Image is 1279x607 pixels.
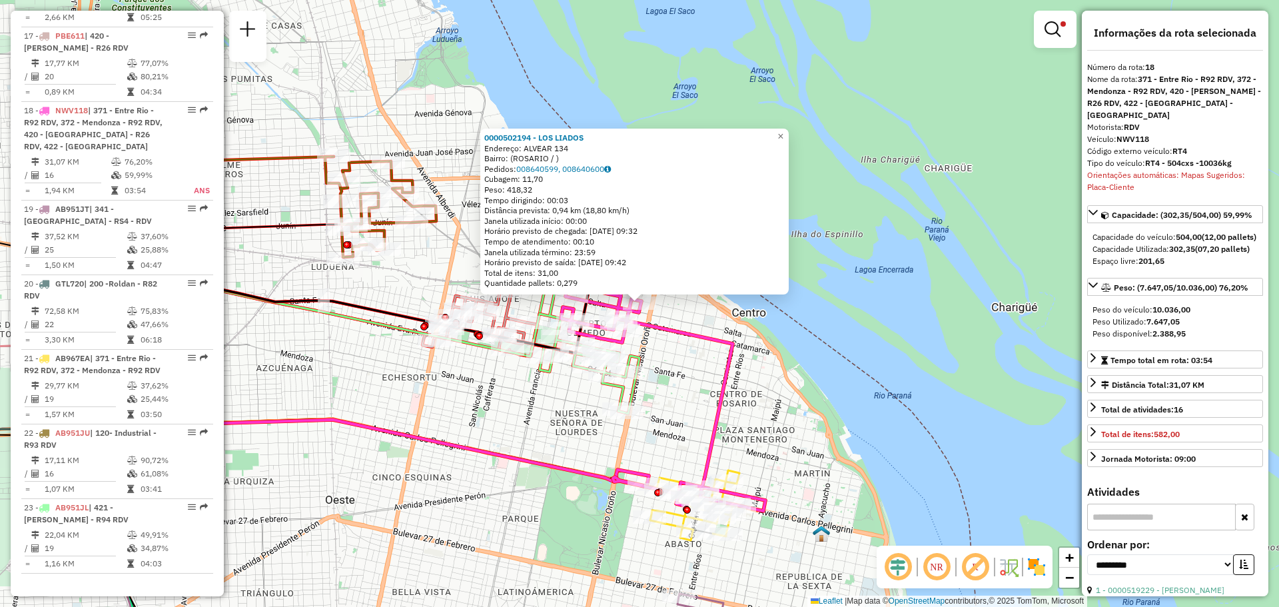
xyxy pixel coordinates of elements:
strong: 18 [1145,62,1154,72]
a: 1 - 0000519229 - [PERSON_NAME] [1096,585,1224,595]
strong: RDV [1124,122,1140,132]
td: 19 [44,542,127,555]
div: Orientações automáticas: Mapas Sugeridos: Placa-Cliente [1087,169,1263,193]
span: Capacidade: (302,35/504,00) 59,99% [1112,210,1252,220]
span: AB951JU [55,428,90,438]
td: 1,94 KM [44,184,111,197]
span: Ocultar NR [921,551,953,583]
td: = [24,408,31,421]
strong: 7.647,05 [1146,316,1180,326]
i: Tempo total em rota [127,485,134,493]
a: 0000502194 - LOS LIADOS [484,133,584,143]
span: | 120- Industrial - R93 RDV [24,428,157,450]
span: Tempo total em rota: 03:54 [1110,355,1212,365]
img: Fluxo de ruas [998,556,1019,578]
h4: Informações da rota selecionada [1087,27,1263,39]
a: Total de atividades:16 [1087,400,1263,418]
td: 37,52 KM [44,230,127,243]
i: % de utilização do peso [127,307,137,315]
a: Exibir filtros [1039,16,1071,43]
div: Peso Utilizado: [1092,316,1258,328]
em: Opções [188,106,196,114]
span: | [845,596,847,606]
a: Zoom in [1059,548,1079,568]
span: | 421 - [PERSON_NAME] - R94 RDV [24,502,129,524]
div: Horário previsto de chegada: [DATE] 09:32 [484,226,785,237]
td: 61,08% [140,467,207,480]
div: Total de itens: 31,00 [484,268,785,279]
div: Janela utilizada início: 00:00 [484,216,785,227]
div: Tipo do veículo: [1087,157,1263,169]
td: 22,04 KM [44,528,127,542]
span: × [777,131,783,142]
td: 16 [44,169,111,182]
i: % de utilização da cubagem [127,73,137,81]
strong: 504,00 [1176,232,1202,242]
span: 20 - [24,279,157,301]
strong: 16 [1174,404,1183,414]
div: Número da rota: [1087,61,1263,73]
td: 1,57 KM [44,408,127,421]
td: = [24,259,31,272]
span: Ocultar deslocamento [882,551,914,583]
td: = [24,482,31,496]
td: = [24,85,31,99]
td: 04:03 [140,557,207,570]
i: Distância Total [31,382,39,390]
em: Opções [188,279,196,287]
td: 29,77 KM [44,379,127,392]
span: Cubagem: 11,70 [484,174,543,184]
i: Total de Atividades [31,470,39,478]
a: Tempo total em rota: 03:54 [1087,350,1263,368]
div: Distância Total: [1101,379,1204,391]
div: Endereço: ALVEAR 134 [484,143,785,154]
div: Bairro: (ROSARIO / ) [484,153,785,164]
td: 76,20% [124,155,179,169]
a: Nova sessão e pesquisa [234,16,261,46]
td: 2,66 KM [44,11,127,24]
div: Capacidade do veículo: [1092,231,1258,243]
i: % de utilização da cubagem [127,320,137,328]
i: Distância Total [31,531,39,539]
span: NWV118 [55,105,88,115]
span: 22 - [24,428,157,450]
a: Capacidade: (302,35/504,00) 59,99% [1087,205,1263,223]
i: Distância Total [31,59,39,67]
em: Opções [188,503,196,511]
a: Close popup [773,129,789,145]
td: 17,11 KM [44,454,127,467]
i: Tempo total em rota [127,336,134,344]
span: 23 - [24,502,129,524]
em: Rota exportada [200,106,208,114]
div: Motorista: [1087,121,1263,133]
td: 25 [44,243,127,257]
div: Capacidade Utilizada: [1092,243,1258,255]
div: Nome da rota: [1087,73,1263,121]
i: Tempo total em rota [111,187,118,195]
a: Zoom out [1059,568,1079,588]
td: 37,60% [140,230,207,243]
strong: RT4 - 504cxs -10036kg [1145,158,1232,168]
div: Veículo: [1087,133,1263,145]
span: | 420 - [PERSON_NAME] - R26 RDV [24,31,129,53]
td: / [24,542,31,555]
span: Filtro Ativo [1061,21,1066,27]
td: 03:54 [124,184,179,197]
i: Observações [604,165,611,173]
div: Jornada Motorista: 09:00 [1101,453,1196,465]
img: Exibir/Ocultar setores [1026,556,1047,578]
div: Peso: (7.647,05/10.036,00) 76,20% [1087,299,1263,345]
a: Peso: (7.647,05/10.036,00) 76,20% [1087,278,1263,296]
strong: 302,35 [1169,244,1195,254]
i: % de utilização da cubagem [127,395,137,403]
em: Rota exportada [200,279,208,287]
a: 008640599, 008640600 [516,164,611,174]
i: Distância Total [31,233,39,241]
span: Total de atividades: [1101,404,1183,414]
td: 04:34 [140,85,207,99]
i: Total de Atividades [31,246,39,254]
em: Rota exportada [200,31,208,39]
td: 1,07 KM [44,482,127,496]
td: 1,16 KM [44,557,127,570]
td: 05:25 [140,11,207,24]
